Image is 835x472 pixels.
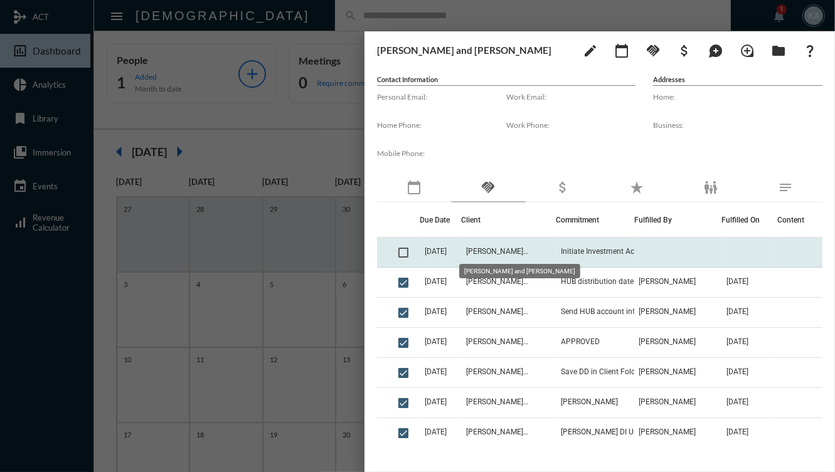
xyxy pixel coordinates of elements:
[639,397,696,406] span: [PERSON_NAME]
[377,120,506,130] label: Home Phone:
[420,202,461,238] th: Due Date
[771,43,786,58] mat-icon: folder
[639,337,696,346] span: [PERSON_NAME]
[629,180,644,195] mat-icon: star_rate
[740,43,755,58] mat-icon: loupe
[639,427,696,436] span: [PERSON_NAME]
[407,180,422,195] mat-icon: calendar_today
[377,45,572,56] h3: [PERSON_NAME] and [PERSON_NAME]
[778,180,793,195] mat-icon: notes
[672,38,697,63] button: Add Business
[466,367,529,376] span: [PERSON_NAME] and [PERSON_NAME]
[377,75,636,86] h5: Contact Information
[653,120,822,130] label: Business:
[802,43,817,58] mat-icon: question_mark
[771,202,822,238] th: Content
[639,277,696,286] span: [PERSON_NAME]
[466,397,529,406] span: [PERSON_NAME] and [PERSON_NAME]
[578,38,603,63] button: edit person
[425,277,447,286] span: [DATE]
[425,247,447,256] span: [DATE]
[609,38,634,63] button: Add meeting
[561,277,661,286] span: HUB distribution date change
[721,202,771,238] th: Fulfilled On
[641,38,666,63] button: Add Commitment
[481,180,496,195] mat-icon: handshake
[466,307,529,316] span: [PERSON_NAME] and [PERSON_NAME]
[703,180,718,195] mat-icon: family_restroom
[561,397,618,406] span: [PERSON_NAME]
[646,43,661,58] mat-icon: handshake
[653,92,822,102] label: Home:
[614,43,629,58] mat-icon: calendar_today
[726,277,748,286] span: [DATE]
[466,427,529,436] span: [PERSON_NAME] and [PERSON_NAME]
[583,43,598,58] mat-icon: edit
[561,337,600,346] span: APPROVED
[561,247,684,256] span: Initiate Investment Account Opening
[555,180,570,195] mat-icon: attach_money
[634,202,721,238] th: Fulfilled By
[797,38,822,63] button: What If?
[639,307,696,316] span: [PERSON_NAME]
[556,202,634,238] th: Commitment
[561,427,672,436] span: [PERSON_NAME] DI Underwriting
[425,337,447,346] span: [DATE]
[425,307,447,316] span: [DATE]
[561,367,671,376] span: Save DD in Client Folder and LBS
[726,307,748,316] span: [DATE]
[766,38,791,63] button: Archives
[425,367,447,376] span: [DATE]
[377,92,506,102] label: Personal Email:
[726,367,748,376] span: [DATE]
[561,307,639,316] span: Send HUB account info
[459,264,580,278] div: [PERSON_NAME] and [PERSON_NAME]
[726,337,748,346] span: [DATE]
[466,247,529,256] span: [PERSON_NAME] and [PERSON_NAME]
[506,120,636,130] label: Work Phone:
[639,367,696,376] span: [PERSON_NAME]
[726,397,748,406] span: [DATE]
[425,397,447,406] span: [DATE]
[703,38,728,63] button: Add Mention
[425,427,447,436] span: [DATE]
[466,337,529,346] span: [PERSON_NAME] and [PERSON_NAME]
[708,43,723,58] mat-icon: maps_ugc
[377,149,506,158] label: Mobile Phone:
[653,75,822,86] h5: Addresses
[506,92,636,102] label: Work Email:
[735,38,760,63] button: Add Introduction
[677,43,692,58] mat-icon: attach_money
[461,202,556,238] th: Client
[726,427,748,436] span: [DATE]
